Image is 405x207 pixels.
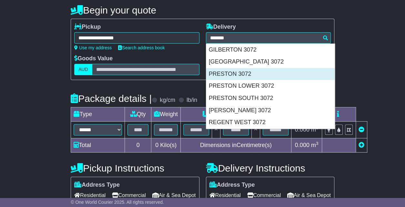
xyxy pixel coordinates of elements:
[74,55,113,62] label: Goods Value
[71,200,164,205] span: © One World Courier 2025. All rights reserved.
[71,107,125,122] td: Type
[151,107,181,122] td: Weight
[206,44,335,56] div: GILBERTON 3072
[71,5,334,15] h4: Begin your quote
[311,126,319,133] span: m
[71,93,152,104] h4: Package details |
[206,32,331,44] typeahead: Please provide city
[125,138,151,153] td: 0
[247,190,281,200] span: Commercial
[212,122,220,138] td: x
[206,56,335,68] div: [GEOGRAPHIC_DATA] 3072
[155,142,158,148] span: 0
[180,107,291,122] td: Dimensions (L x W x H)
[74,190,106,200] span: Residential
[206,68,335,80] div: PRESTON 3072
[359,126,364,133] a: Remove this item
[125,107,151,122] td: Qty
[251,122,260,138] td: x
[180,138,291,153] td: Dimensions in Centimetre(s)
[316,141,319,146] sup: 3
[295,126,309,133] span: 0.000
[359,142,364,148] a: Add new item
[71,138,125,153] td: Total
[206,24,236,31] label: Delivery
[152,190,196,200] span: Air & Sea Depot
[74,182,120,189] label: Address Type
[287,190,331,200] span: Air & Sea Depot
[74,64,92,75] label: AUD
[118,45,165,50] a: Search address book
[209,182,255,189] label: Address Type
[160,97,175,104] label: kg/cm
[187,97,197,104] label: lb/in
[295,142,309,148] span: 0.000
[71,163,199,173] h4: Pickup Instructions
[206,104,335,117] div: [PERSON_NAME] 3072
[151,138,181,153] td: Kilo(s)
[206,116,335,129] div: REGENT WEST 3072
[206,92,335,104] div: PRESTON SOUTH 3072
[112,190,146,200] span: Commercial
[74,45,112,50] a: Use my address
[209,190,241,200] span: Residential
[311,142,319,148] span: m
[206,80,335,92] div: PRESTON LOWER 3072
[206,163,334,173] h4: Delivery Instructions
[74,24,101,31] label: Pickup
